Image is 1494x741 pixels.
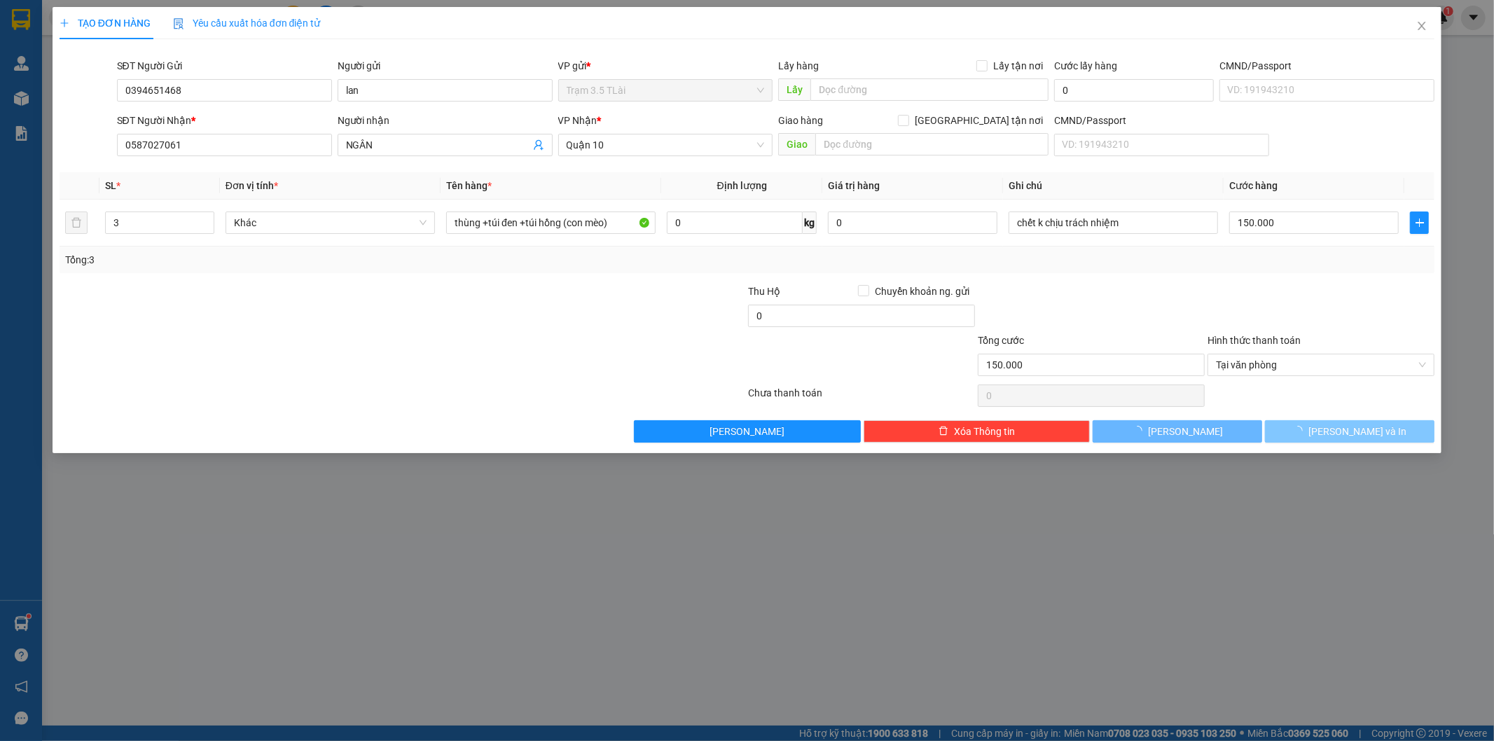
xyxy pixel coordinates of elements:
div: SĐT Người Gửi [117,58,332,74]
div: Tổng: 3 [65,252,576,268]
div: Người nhận [338,113,553,128]
div: VP gửi [558,58,773,74]
strong: THIÊN PHÁT ĐẠT [54,35,155,50]
span: plus [60,18,69,28]
input: Ghi Chú [1009,212,1218,234]
span: [PERSON_NAME] [710,424,784,439]
span: Tổng cước [978,335,1024,346]
input: VD: Bàn, Ghế [446,212,656,234]
span: [PERSON_NAME] và In [1308,424,1406,439]
label: Hình thức thanh toán [1208,335,1301,346]
span: Lấy [778,78,810,101]
div: Người gửi [338,58,553,74]
span: Thu Hộ [748,286,780,297]
span: loading [1133,426,1148,436]
span: Tên hàng [446,180,492,191]
div: CMND/Passport [1219,58,1434,74]
span: delete [939,426,948,437]
span: Giao [778,133,815,155]
div: CMND/Passport [1054,113,1269,128]
span: Quận 10 [128,81,179,97]
label: Cước lấy hàng [1054,60,1117,71]
span: Trạm 3.5 TLài [43,53,105,64]
span: Khác [234,212,427,233]
img: icon [173,18,184,29]
span: PHIẾU GỬI HÀNG [55,64,158,79]
span: Lấy hàng [778,60,819,71]
span: Tại văn phòng [1216,354,1426,375]
strong: N.gửi: [4,99,190,110]
span: Chuyển khoản ng. gửi [869,284,975,299]
span: Xóa Thông tin [954,424,1015,439]
button: Close [1402,7,1441,46]
span: loading [1293,426,1308,436]
span: SL [105,180,116,191]
span: user-add [533,139,544,151]
button: [PERSON_NAME] [1093,420,1262,443]
button: [PERSON_NAME] [634,420,861,443]
button: [PERSON_NAME] và In [1265,420,1434,443]
span: Trạm 3.5 TLài -> [32,81,179,97]
span: plus [1411,217,1428,228]
div: SĐT Người Nhận [117,113,332,128]
span: 0944592444 [127,53,183,64]
span: giống t liên CMND: [32,99,190,110]
input: Dọc đường [810,78,1049,101]
span: close [1416,20,1427,32]
span: Đơn vị tính [226,180,278,191]
span: TL2509140002 [26,6,94,18]
span: Trạm 3.5 TLài [567,80,765,101]
span: Định lượng [717,180,767,191]
input: 0 [828,212,997,234]
span: [PERSON_NAME] [1148,424,1223,439]
button: delete [65,212,88,234]
input: Dọc đường [815,133,1049,155]
button: deleteXóa Thông tin [864,420,1091,443]
span: Giao hàng [778,115,823,126]
span: 08:56 [127,6,153,18]
span: Giá trị hàng [828,180,880,191]
span: Yêu cầu xuất hóa đơn điện tử [173,18,321,29]
span: VP Nhận [558,115,597,126]
span: kg [803,212,817,234]
th: Ghi chú [1003,172,1224,200]
span: Quận 10 [567,134,765,155]
button: plus [1410,212,1429,234]
strong: CTY XE KHÁCH [60,18,151,33]
span: Cước hàng [1229,180,1278,191]
span: 075174007632 [123,99,190,110]
span: [DATE] [155,6,184,18]
div: Chưa thanh toán [747,385,977,410]
span: [GEOGRAPHIC_DATA] tận nơi [909,113,1049,128]
span: Lấy tận nơi [988,58,1049,74]
strong: VP: SĐT: [27,53,183,64]
span: TẠO ĐƠN HÀNG [60,18,151,29]
input: Cước lấy hàng [1054,79,1214,102]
